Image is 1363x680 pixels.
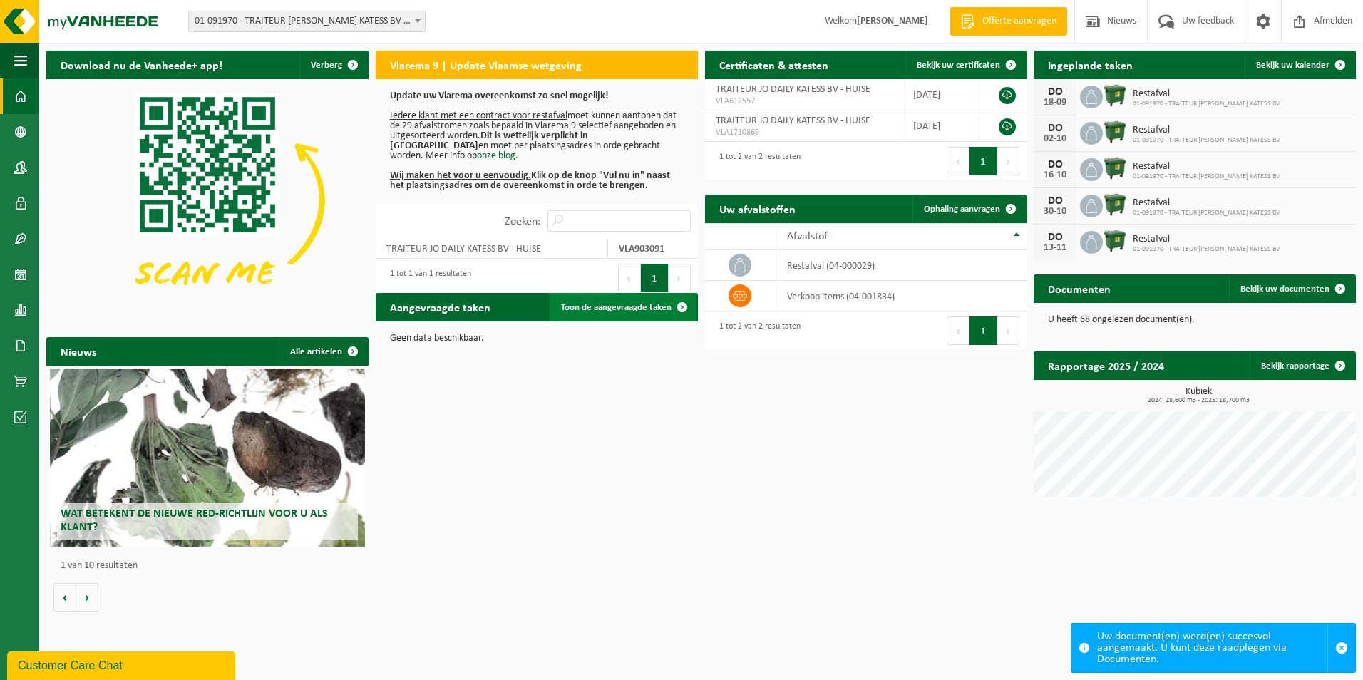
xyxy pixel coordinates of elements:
span: VLA612557 [716,96,891,107]
label: Zoeken: [505,216,540,227]
img: WB-1100-HPE-GN-01 [1103,192,1127,217]
div: 16-10 [1041,170,1069,180]
span: 01-091970 - TRAITEUR [PERSON_NAME] KATESS BV [1133,209,1280,217]
span: TRAITEUR JO DAILY KATESS BV - HUISE [716,84,870,95]
span: TRAITEUR JO DAILY KATESS BV - HUISE [716,115,870,126]
a: Bekijk uw kalender [1245,51,1354,79]
span: 01-091970 - TRAITEUR [PERSON_NAME] KATESS BV [1133,245,1280,254]
span: 01-091970 - TRAITEUR [PERSON_NAME] KATESS BV [1133,100,1280,108]
div: DO [1041,232,1069,243]
button: Previous [947,147,969,175]
a: Bekijk rapportage [1250,351,1354,380]
button: Verberg [299,51,367,79]
span: 01-091970 - TRAITEUR JO DAILY KATESS BV - HUISE [189,11,425,31]
a: Ophaling aanvragen [912,195,1025,223]
h2: Certificaten & attesten [705,51,843,78]
span: Bekijk uw kalender [1256,61,1329,70]
span: Bekijk uw certificaten [917,61,1000,70]
a: Bekijk uw documenten [1229,274,1354,303]
button: 1 [969,316,997,345]
span: 01-091970 - TRAITEUR JO DAILY KATESS BV - HUISE [188,11,426,32]
div: 1 tot 2 van 2 resultaten [712,315,801,346]
a: Alle artikelen [279,337,367,366]
button: 1 [969,147,997,175]
span: Restafval [1133,125,1280,136]
h3: Kubiek [1041,387,1356,404]
button: Next [997,316,1019,345]
div: Uw document(en) werd(en) succesvol aangemaakt. U kunt deze raadplegen via Documenten. [1097,624,1327,672]
div: 13-11 [1041,243,1069,253]
button: Next [669,264,691,292]
div: 1 tot 2 van 2 resultaten [712,145,801,177]
td: TRAITEUR JO DAILY KATESS BV - HUISE [376,239,608,259]
span: 01-091970 - TRAITEUR [PERSON_NAME] KATESS BV [1133,172,1280,181]
span: Toon de aangevraagde taken [561,303,672,312]
button: Next [997,147,1019,175]
img: Download de VHEPlus App [46,79,369,321]
span: Restafval [1133,161,1280,172]
span: Afvalstof [787,231,828,242]
a: Bekijk uw certificaten [905,51,1025,79]
div: DO [1041,195,1069,207]
h2: Rapportage 2025 / 2024 [1034,351,1178,379]
h2: Vlarema 9 | Update Vlaamse wetgeving [376,51,596,78]
img: WB-1100-HPE-GN-01 [1103,120,1127,144]
p: Geen data beschikbaar. [390,334,684,344]
a: Offerte aanvragen [950,7,1067,36]
div: 18-09 [1041,98,1069,108]
h2: Aangevraagde taken [376,293,505,321]
td: restafval (04-000029) [776,250,1027,281]
u: Wij maken het voor u eenvoudig. [390,170,531,181]
div: DO [1041,86,1069,98]
img: WB-1100-HPE-GN-01 [1103,156,1127,180]
td: verkoop items (04-001834) [776,281,1027,311]
p: 1 van 10 resultaten [61,561,361,571]
div: DO [1041,123,1069,134]
span: 01-091970 - TRAITEUR [PERSON_NAME] KATESS BV [1133,136,1280,145]
button: 1 [641,264,669,292]
span: 2024: 28,600 m3 - 2025: 18,700 m3 [1041,397,1356,404]
a: Toon de aangevraagde taken [550,293,696,321]
h2: Nieuws [46,337,110,365]
h2: Documenten [1034,274,1125,302]
button: Previous [618,264,641,292]
h2: Ingeplande taken [1034,51,1147,78]
button: Vorige [53,583,76,612]
td: [DATE] [902,110,979,142]
span: VLA1710869 [716,127,891,138]
a: onze blog. [477,150,518,161]
span: Restafval [1133,197,1280,209]
img: WB-1100-HPE-GN-01 [1103,229,1127,253]
u: Iedere klant met een contract voor restafval [390,110,567,121]
span: Wat betekent de nieuwe RED-richtlijn voor u als klant? [61,508,328,533]
iframe: chat widget [7,649,238,680]
p: U heeft 68 ongelezen document(en). [1048,315,1342,325]
span: Ophaling aanvragen [924,205,1000,214]
div: 30-10 [1041,207,1069,217]
strong: [PERSON_NAME] [857,16,928,26]
h2: Download nu de Vanheede+ app! [46,51,237,78]
p: moet kunnen aantonen dat de 29 afvalstromen zoals bepaald in Vlarema 9 selectief aangeboden en ui... [390,91,684,191]
div: 02-10 [1041,134,1069,144]
span: Verberg [311,61,342,70]
span: Restafval [1133,234,1280,245]
strong: VLA903091 [619,244,664,254]
td: [DATE] [902,79,979,110]
button: Volgende [76,583,98,612]
div: 1 tot 1 van 1 resultaten [383,262,471,294]
b: Update uw Vlarema overeenkomst zo snel mogelijk! [390,91,609,101]
a: Wat betekent de nieuwe RED-richtlijn voor u als klant? [50,369,366,547]
img: WB-1100-HPE-GN-01 [1103,83,1127,108]
span: Offerte aanvragen [979,14,1060,29]
span: Bekijk uw documenten [1240,284,1329,294]
h2: Uw afvalstoffen [705,195,810,222]
span: Restafval [1133,88,1280,100]
button: Previous [947,316,969,345]
b: Dit is wettelijk verplicht in [GEOGRAPHIC_DATA] [390,130,588,151]
div: DO [1041,159,1069,170]
b: Klik op de knop "Vul nu in" naast het plaatsingsadres om de overeenkomst in orde te brengen. [390,170,670,191]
